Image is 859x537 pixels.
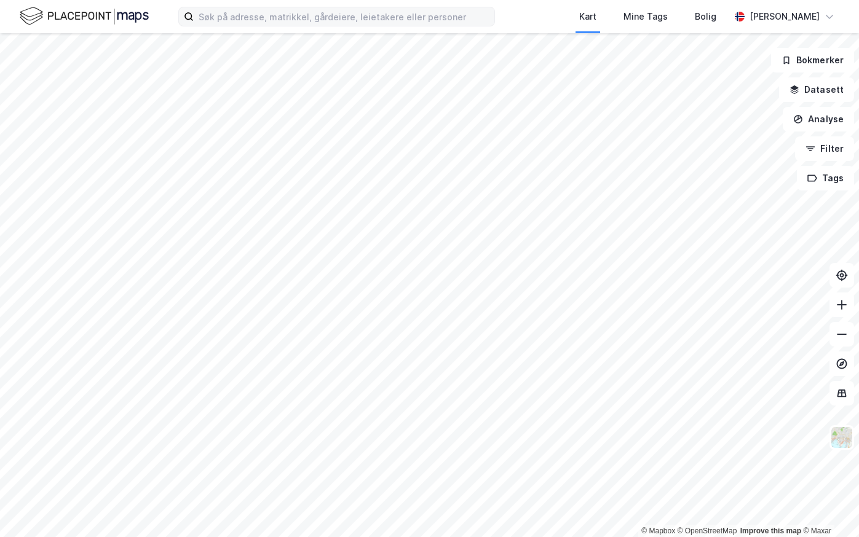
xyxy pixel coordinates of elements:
[740,527,801,535] a: Improve this map
[779,77,854,102] button: Datasett
[750,9,820,24] div: [PERSON_NAME]
[830,426,853,449] img: Z
[798,478,859,537] iframe: Chat Widget
[579,9,596,24] div: Kart
[797,166,854,190] button: Tags
[623,9,668,24] div: Mine Tags
[783,107,854,131] button: Analyse
[194,7,494,26] input: Søk på adresse, matrikkel, gårdeiere, leietakere eller personer
[678,527,737,535] a: OpenStreetMap
[771,48,854,73] button: Bokmerker
[20,6,149,27] img: logo.f888ab2527a4732fd821a326f86c7f29.svg
[795,136,854,161] button: Filter
[641,527,675,535] a: Mapbox
[695,9,716,24] div: Bolig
